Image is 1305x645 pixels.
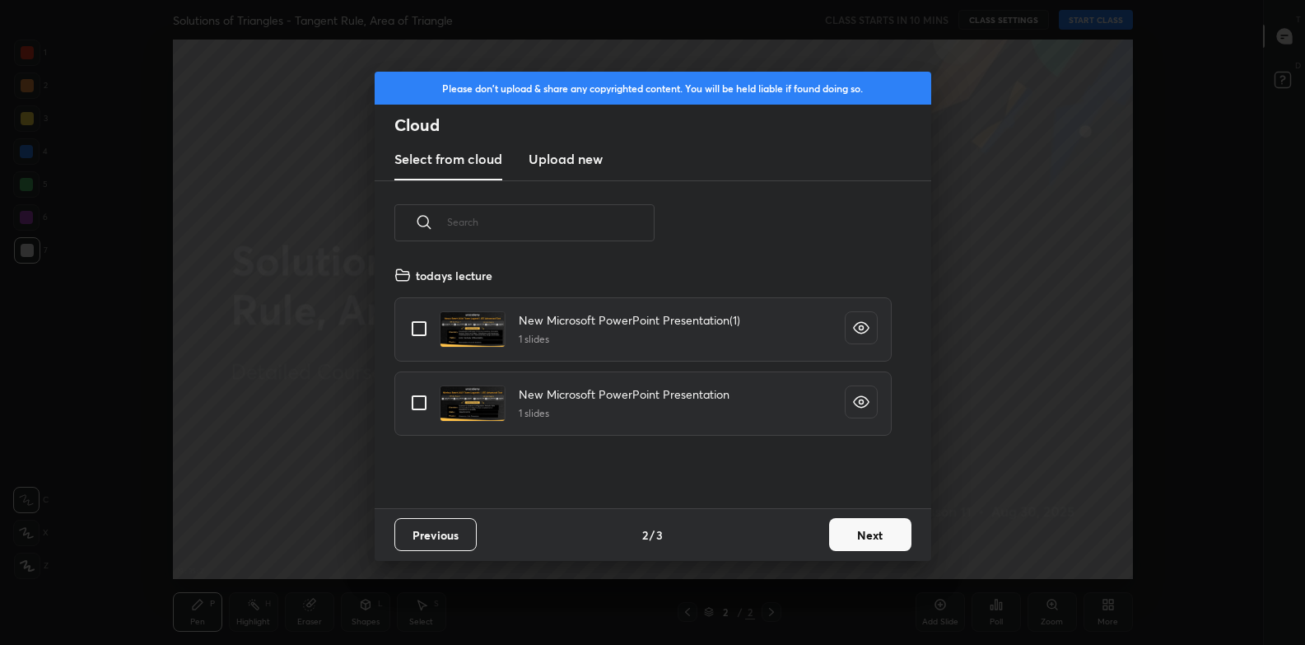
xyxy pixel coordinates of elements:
[394,518,477,551] button: Previous
[519,386,729,403] h4: New Microsoft PowerPoint Presentation
[394,149,502,169] h3: Select from cloud
[650,526,655,544] h4: /
[447,187,655,257] input: Search
[529,149,603,169] h3: Upload new
[519,332,740,347] h5: 1 slides
[519,311,740,329] h4: New Microsoft PowerPoint Presentation(1)
[394,115,931,136] h2: Cloud
[416,267,492,284] h4: todays lecture
[656,526,663,544] h4: 3
[829,518,911,551] button: Next
[440,386,506,422] img: 1754144317V8BRX3.pdf
[440,311,506,348] img: 1754144236QZC4XV.pdf
[375,260,911,508] div: grid
[519,406,729,421] h5: 1 slides
[642,526,648,544] h4: 2
[375,72,931,105] div: Please don't upload & share any copyrighted content. You will be held liable if found doing so.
